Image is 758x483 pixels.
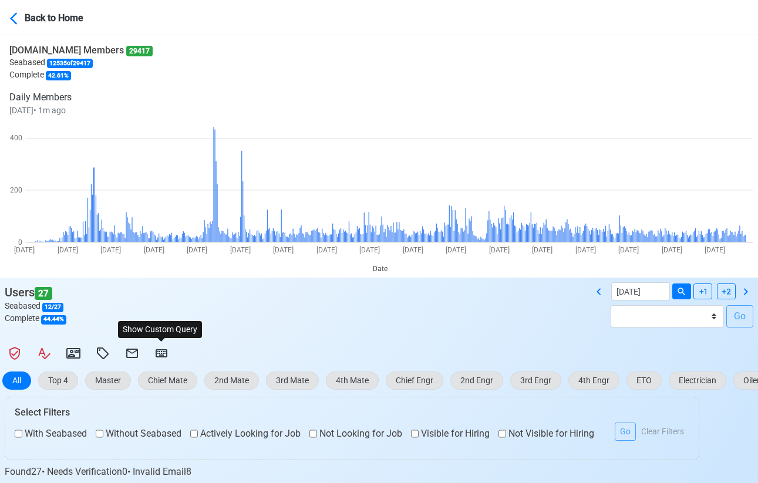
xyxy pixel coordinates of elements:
div: Back to Home [25,9,113,25]
text: [DATE] [14,246,35,254]
button: 4th Engr [568,371,619,390]
span: 12 / 27 [42,303,63,312]
h6: [DOMAIN_NAME] Members [9,45,153,56]
label: Visible for Hiring [411,427,490,441]
text: [DATE] [187,246,207,254]
text: [DATE] [705,246,725,254]
button: Electrician [669,371,726,390]
input: Not Visible for Hiring [498,427,506,441]
button: Master [85,371,131,390]
span: 29417 [126,46,153,56]
label: Without Seabased [96,427,181,441]
text: 400 [10,134,22,142]
text: [DATE] [100,246,121,254]
text: [DATE] [532,246,553,254]
div: Show Custom Query [118,321,202,338]
button: Go [726,305,753,327]
button: 3rd Engr [510,371,561,390]
h6: Select Filters [15,407,689,418]
text: [DATE] [316,246,337,254]
label: Actively Looking for Job [190,427,301,441]
button: All [2,371,31,390]
text: [DATE] [575,246,596,254]
input: Actively Looking for Job [190,427,198,441]
button: 2nd Engr [450,371,503,390]
text: [DATE] [662,246,682,254]
text: [DATE] [618,246,639,254]
text: 200 [10,186,22,194]
input: Not Looking for Job [309,427,317,441]
button: Go [615,423,636,441]
button: Top 4 [38,371,78,390]
p: Complete [9,69,153,81]
text: [DATE] [359,246,380,254]
input: With Seabased [15,427,22,441]
text: [DATE] [230,246,251,254]
span: 42.61 % [46,71,71,80]
text: [DATE] [446,246,466,254]
text: [DATE] [58,246,78,254]
button: Back to Home [9,4,113,31]
text: 0 [18,238,22,246]
input: Without Seabased [96,427,103,441]
text: Date [373,265,388,273]
text: [DATE] [403,246,423,254]
label: Not Visible for Hiring [498,427,594,441]
p: Daily Members [9,90,153,104]
span: 12535 of 29417 [47,59,93,68]
span: 27 [35,287,52,300]
input: Visible for Hiring [411,427,419,441]
text: [DATE] [144,246,164,254]
button: 3rd Mate [266,371,319,390]
button: Chief Mate [138,371,197,390]
span: 44.44 % [41,315,66,325]
button: 4th Mate [326,371,379,390]
p: Seabased [9,56,153,69]
label: With Seabased [15,427,87,441]
button: 2nd Mate [204,371,259,390]
button: Chief Engr [386,371,443,390]
p: [DATE] • 1m ago [9,104,153,117]
text: [DATE] [489,246,510,254]
text: [DATE] [273,246,294,254]
label: Not Looking for Job [309,427,402,441]
button: ETO [626,371,662,390]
